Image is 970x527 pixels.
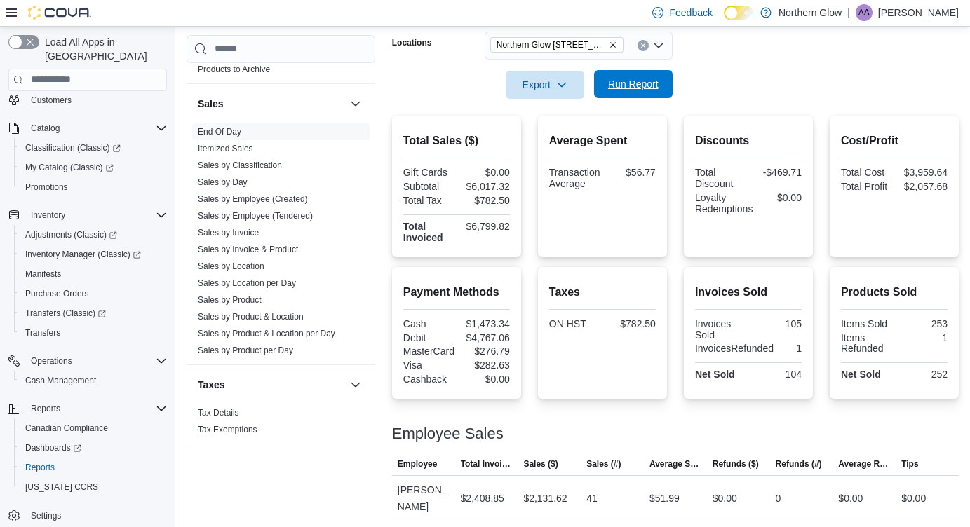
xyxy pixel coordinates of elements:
[25,481,98,493] span: [US_STATE] CCRS
[724,6,753,20] input: Dark Mode
[459,332,510,343] div: $4,767.06
[198,64,270,74] a: Products to Archive
[25,442,81,453] span: Dashboards
[459,221,510,232] div: $6,799.82
[25,400,66,417] button: Reports
[198,160,282,170] a: Sales by Classification
[459,195,510,206] div: $782.50
[20,159,119,176] a: My Catalog (Classic)
[14,477,173,497] button: [US_STATE] CCRS
[841,369,881,380] strong: Net Sold
[403,195,454,206] div: Total Tax
[403,374,454,385] div: Cashback
[713,458,759,470] span: Refunds ($)
[198,312,304,322] a: Sales by Product & Location
[841,284,948,301] h2: Products Sold
[838,458,890,470] span: Average Refund
[25,229,117,240] span: Adjustments (Classic)
[198,295,262,305] a: Sales by Product
[751,167,802,178] div: -$469.71
[20,246,147,263] a: Inventory Manager (Classic)
[897,181,948,192] div: $2,057.68
[523,490,567,507] div: $2,131.62
[459,360,510,371] div: $282.63
[198,144,253,153] a: Itemized Sales
[31,210,65,221] span: Inventory
[28,6,91,20] img: Cova
[25,507,167,524] span: Settings
[459,374,510,385] div: $0.00
[20,420,167,437] span: Canadian Compliance
[549,318,600,329] div: ON HST
[403,345,454,357] div: MasterCard
[20,285,95,302] a: Purchase Orders
[347,376,364,393] button: Taxes
[25,423,108,434] span: Canadian Compliance
[878,4,959,21] p: [PERSON_NAME]
[14,438,173,458] a: Dashboards
[403,284,510,301] h2: Payment Methods
[20,266,167,282] span: Manifests
[459,167,510,178] div: $0.00
[841,181,891,192] div: Total Profit
[20,459,60,476] a: Reports
[20,139,126,156] a: Classification (Classic)
[25,400,167,417] span: Reports
[695,132,802,149] h2: Discounts
[187,123,375,364] div: Sales
[198,97,224,111] h3: Sales
[198,378,225,392] h3: Taxes
[14,284,173,303] button: Purchase Orders
[901,490,926,507] div: $0.00
[198,329,335,338] a: Sales by Product & Location per Day
[649,490,680,507] div: $51.99
[14,225,173,245] a: Adjustments (Classic)
[605,318,656,329] div: $782.50
[198,278,296,288] a: Sales by Location per Day
[20,439,167,456] span: Dashboards
[20,372,102,389] a: Cash Management
[347,95,364,112] button: Sales
[841,132,948,149] h2: Cost/Profit
[20,324,66,341] a: Transfers
[14,245,173,264] a: Inventory Manager (Classic)
[198,194,308,204] a: Sales by Employee (Created)
[897,167,948,178] div: $3,959.64
[14,418,173,438] button: Canadian Compliance
[638,40,649,51] button: Clear input
[403,318,454,329] div: Cash
[31,123,60,134] span: Catalog
[25,182,68,193] span: Promotions
[20,226,123,243] a: Adjustments (Classic)
[3,505,173,526] button: Settings
[20,246,167,263] span: Inventory Manager (Classic)
[20,305,167,322] span: Transfers (Classic)
[20,459,167,476] span: Reports
[695,369,735,380] strong: Net Sold
[25,249,141,260] span: Inventory Manager (Classic)
[14,371,173,390] button: Cash Management
[20,159,167,176] span: My Catalog (Classic)
[25,353,167,369] span: Operations
[459,181,510,192] div: $6,017.32
[856,4,873,21] div: Alison Albert
[31,510,61,521] span: Settings
[653,40,664,51] button: Open list of options
[25,120,167,137] span: Catalog
[198,211,313,221] a: Sales by Employee (Tendered)
[608,77,659,91] span: Run Report
[25,462,55,473] span: Reports
[403,167,454,178] div: Gift Cards
[506,71,584,99] button: Export
[901,458,918,470] span: Tips
[20,266,67,282] a: Manifests
[31,403,60,414] span: Reports
[392,37,432,48] label: Locations
[403,132,510,149] h2: Total Sales ($)
[20,420,114,437] a: Canadian Compliance
[490,37,624,53] span: Northern Glow 540 Arthur St
[3,90,173,110] button: Customers
[3,118,173,138] button: Catalog
[198,425,257,434] a: Tax Exemptions
[20,179,167,196] span: Promotions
